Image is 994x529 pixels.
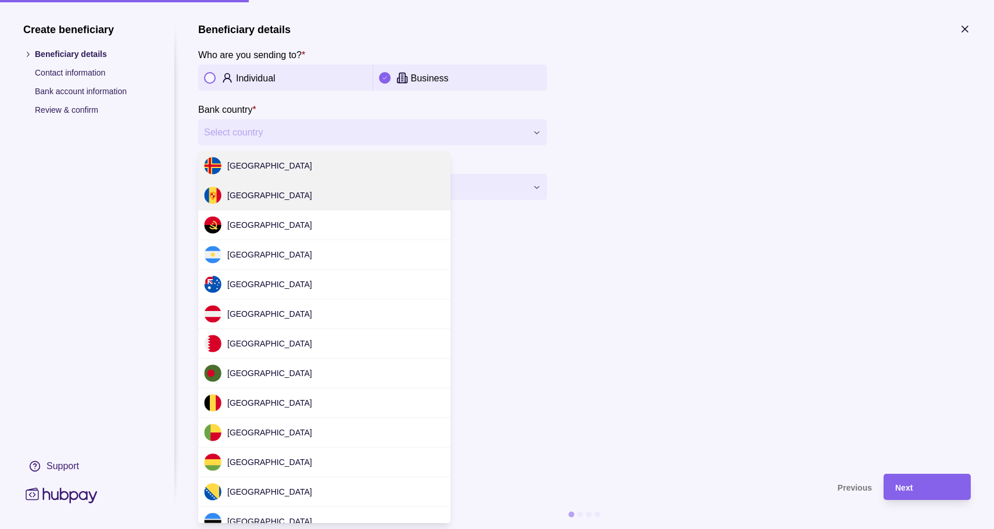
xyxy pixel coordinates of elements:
[227,309,312,319] span: [GEOGRAPHIC_DATA]
[204,276,221,293] img: au
[227,280,312,289] span: [GEOGRAPHIC_DATA]
[204,157,221,174] img: ax
[204,424,221,441] img: bj
[204,187,221,204] img: ad
[227,487,312,496] span: [GEOGRAPHIC_DATA]
[227,339,312,348] span: [GEOGRAPHIC_DATA]
[204,246,221,263] img: ar
[227,220,312,230] span: [GEOGRAPHIC_DATA]
[204,335,221,352] img: bh
[227,428,312,437] span: [GEOGRAPHIC_DATA]
[204,394,221,412] img: be
[227,161,312,170] span: [GEOGRAPHIC_DATA]
[227,369,312,378] span: [GEOGRAPHIC_DATA]
[227,398,312,408] span: [GEOGRAPHIC_DATA]
[204,364,221,382] img: bd
[204,305,221,323] img: at
[204,216,221,234] img: ao
[227,250,312,259] span: [GEOGRAPHIC_DATA]
[227,517,312,526] span: [GEOGRAPHIC_DATA]
[227,457,312,467] span: [GEOGRAPHIC_DATA]
[204,453,221,471] img: bo
[204,483,221,501] img: ba
[227,191,312,200] span: [GEOGRAPHIC_DATA]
